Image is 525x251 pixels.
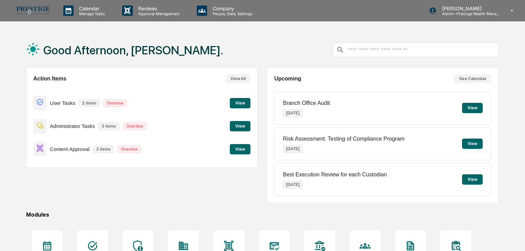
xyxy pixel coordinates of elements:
button: View [230,98,250,108]
img: logo [17,7,50,14]
a: View [230,122,250,129]
p: Calendar [74,6,108,11]
button: View All [226,74,250,83]
p: Best Execution Review for each Custodian [283,172,387,178]
h2: Upcoming [274,76,301,82]
button: View [462,139,483,149]
p: Overdue [117,145,141,153]
button: View [230,121,250,131]
p: Branch Office Audit [283,100,330,106]
p: 2 items [79,99,100,107]
p: Risk Assessment: Testing of Compliance Program [283,136,405,142]
button: View [230,144,250,154]
div: Modules [26,211,499,218]
a: View [230,99,250,106]
p: User Tasks [50,100,75,106]
p: [PERSON_NAME] [437,6,501,11]
p: Administrator Tasks [50,123,95,129]
p: [DATE] [283,181,303,189]
p: Content Approval [50,146,89,152]
p: Admin • Prestige Wealth Management [437,11,501,16]
p: Manage Tasks [74,11,108,16]
p: People, Data, Settings [207,11,256,16]
p: Overdue [123,122,147,130]
button: See Calendar [454,74,491,83]
a: View [230,145,250,152]
p: Overdue [103,99,127,107]
p: [DATE] [283,145,303,153]
h1: Good Afternoon, [PERSON_NAME]. [43,43,223,57]
button: View [462,174,483,185]
p: Approval Management [133,11,183,16]
p: 2 items [93,145,114,153]
button: View [462,103,483,113]
p: [DATE] [283,109,303,117]
p: Company [207,6,256,11]
h2: Action Items [33,76,66,82]
p: 3 items [98,122,119,130]
p: Reviews [133,6,183,11]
